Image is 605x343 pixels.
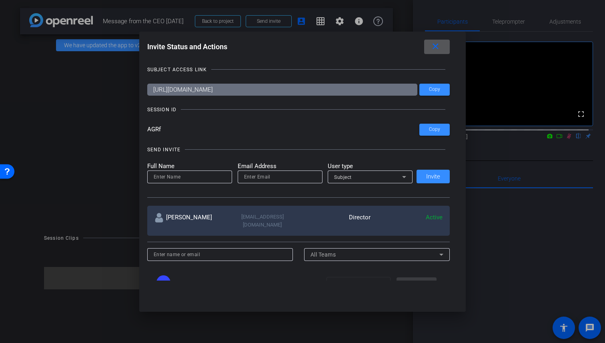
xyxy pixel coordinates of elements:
openreel-title-line: SEND INVITE [147,146,450,154]
div: Invite Status and Actions [147,40,450,54]
openreel-title-line: SESSION ID [147,106,450,114]
input: Enter Name [154,172,226,182]
div: SEND INVITE [147,146,180,154]
mat-label: Full Name [147,162,232,171]
div: SESSION ID [147,106,176,114]
button: Copy [419,124,450,136]
div: SUBJECT ACCESS LINK [147,66,207,74]
span: Copy [429,86,440,92]
openreel-title-line: SUBJECT ACCESS LINK [147,66,450,74]
mat-label: User type [328,162,413,171]
span: All Teams [311,251,336,258]
input: Enter name or email [154,250,287,259]
span: Subject [334,175,352,180]
div: DK [156,275,170,289]
input: Enter Email [244,172,316,182]
span: Copy [429,126,440,132]
button: Copy [419,84,450,96]
mat-label: Email Address [238,162,323,171]
span: Active [426,214,443,221]
div: Director [298,213,371,229]
ngx-avatar: Dan Klein [156,275,184,289]
div: [PERSON_NAME] [154,213,226,229]
mat-icon: close [431,42,441,52]
div: [EMAIL_ADDRESS][DOMAIN_NAME] [226,213,298,229]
